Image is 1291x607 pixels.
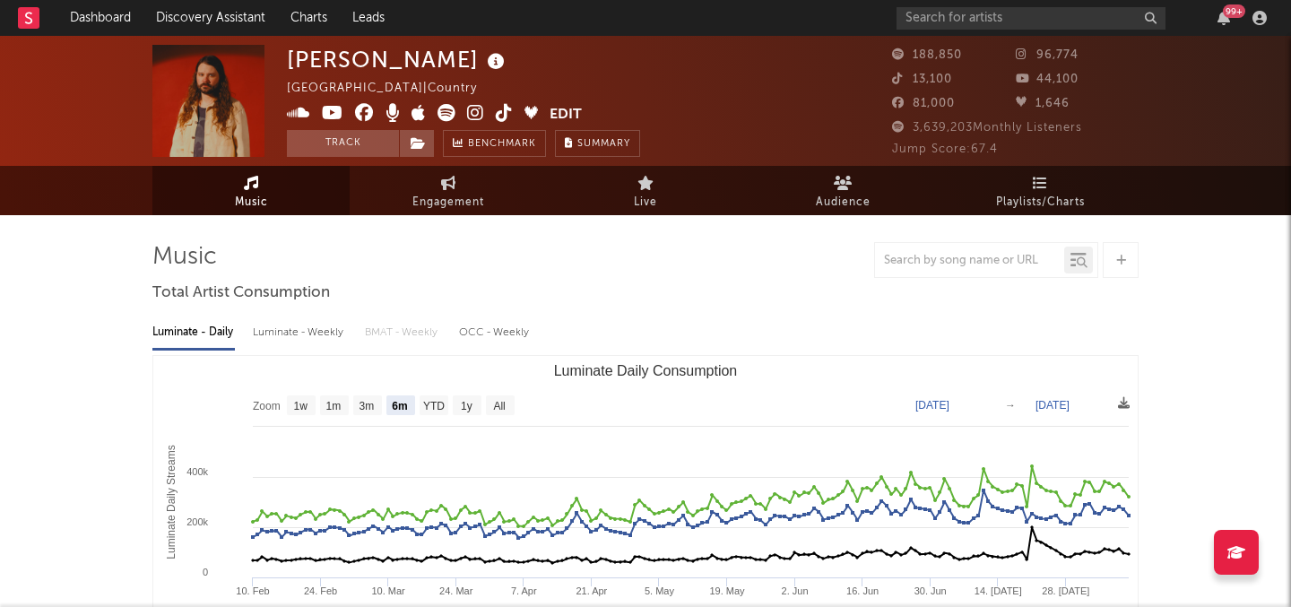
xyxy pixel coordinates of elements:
span: 13,100 [892,74,952,85]
text: 14. [DATE] [975,585,1022,596]
div: [GEOGRAPHIC_DATA] | Country [287,78,498,100]
span: Total Artist Consumption [152,282,330,304]
text: 1m [326,400,342,412]
text: 2. Jun [782,585,809,596]
text: 400k [186,466,208,477]
a: Engagement [350,166,547,215]
text: 21. Apr [576,585,607,596]
text: 7. Apr [511,585,537,596]
button: 99+ [1217,11,1230,25]
div: Luminate - Weekly [253,317,347,348]
text: [DATE] [1035,399,1070,412]
span: Summary [577,139,630,149]
span: 81,000 [892,98,955,109]
span: Benchmark [468,134,536,155]
text: 200k [186,516,208,527]
text: 1y [461,400,472,412]
span: 96,774 [1016,49,1079,61]
span: Audience [816,192,871,213]
span: Jump Score: 67.4 [892,143,998,155]
input: Search by song name or URL [875,254,1064,268]
text: 28. [DATE] [1042,585,1089,596]
span: 3,639,203 Monthly Listeners [892,122,1082,134]
text: 16. Jun [846,585,879,596]
div: 99 + [1223,4,1245,18]
text: 3m [360,400,375,412]
div: [PERSON_NAME] [287,45,509,74]
text: 30. Jun [914,585,947,596]
text: 5. May [645,585,675,596]
div: Luminate - Daily [152,317,235,348]
text: 0 [203,567,208,577]
a: Audience [744,166,941,215]
span: 1,646 [1016,98,1070,109]
a: Playlists/Charts [941,166,1139,215]
text: All [493,400,505,412]
text: YTD [423,400,445,412]
text: Luminate Daily Consumption [554,363,738,378]
button: Summary [555,130,640,157]
span: Playlists/Charts [996,192,1085,213]
text: 24. Mar [439,585,473,596]
text: 1w [294,400,308,412]
button: Edit [550,104,582,126]
text: Zoom [253,400,281,412]
div: OCC - Weekly [459,317,531,348]
a: Live [547,166,744,215]
text: → [1005,399,1016,412]
span: Engagement [412,192,484,213]
text: [DATE] [915,399,949,412]
span: Music [235,192,268,213]
text: 10. Feb [236,585,269,596]
text: 24. Feb [304,585,337,596]
input: Search for artists [897,7,1165,30]
span: Live [634,192,657,213]
text: Luminate Daily Streams [165,445,178,559]
text: 19. May [709,585,745,596]
span: 188,850 [892,49,962,61]
text: 10. Mar [371,585,405,596]
a: Music [152,166,350,215]
text: 6m [392,400,407,412]
span: 44,100 [1016,74,1079,85]
a: Benchmark [443,130,546,157]
button: Track [287,130,399,157]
